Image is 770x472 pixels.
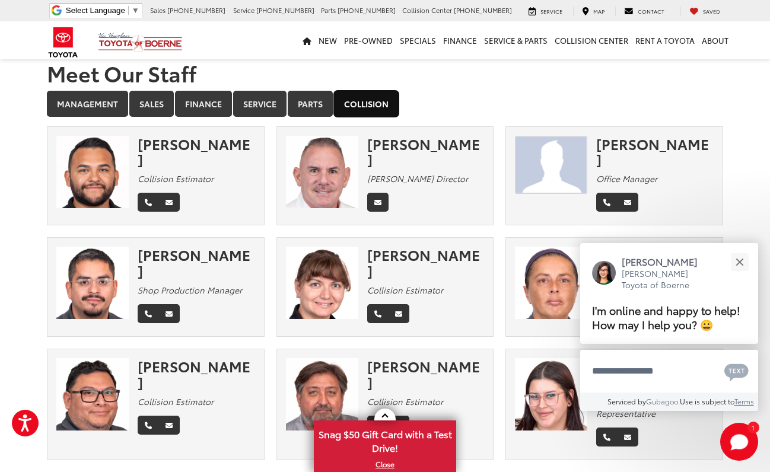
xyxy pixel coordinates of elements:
[138,247,255,278] div: [PERSON_NAME]
[286,358,358,430] img: Oscar Avena
[638,7,664,15] span: Contact
[515,358,587,430] img: Kaliana Muniz
[338,5,396,15] span: [PHONE_NUMBER]
[138,136,255,167] div: [PERSON_NAME]
[632,21,698,59] a: Rent a Toyota
[515,136,587,194] img: Jessica Lawson
[481,21,551,59] a: Service & Parts: Opens in a new tab
[299,21,315,59] a: Home
[150,5,166,15] span: Sales
[646,396,680,406] a: Gubagoo.
[367,193,389,212] a: Email
[596,428,618,447] a: Phone
[47,91,723,118] div: Department Tabs
[551,21,632,59] a: Collision Center
[367,136,485,167] div: [PERSON_NAME]
[56,358,129,430] img: Damian Delgado
[680,396,734,406] span: Use is subject to
[138,416,159,435] a: Phone
[138,358,255,390] div: [PERSON_NAME]
[233,91,287,117] a: Service
[703,7,720,15] span: Saved
[454,5,512,15] span: [PHONE_NUMBER]
[132,6,139,15] span: ▼
[720,423,758,461] button: Toggle Chat Window
[617,428,638,447] a: Email
[592,302,740,332] span: I'm online and happy to help! How may I help you? 😀
[596,173,657,184] em: Office Manager
[158,193,180,212] a: Email
[596,193,618,212] a: Phone
[167,5,225,15] span: [PHONE_NUMBER]
[617,193,638,212] a: Email
[622,268,709,291] p: [PERSON_NAME] Toyota of Boerne
[47,126,723,472] div: Collision
[233,5,254,15] span: Service
[540,7,562,15] span: Service
[734,396,754,406] a: Terms
[440,21,481,59] a: Finance
[334,91,399,117] a: Collision
[175,91,232,117] a: Finance
[367,396,443,407] em: Collision Estimator
[286,136,358,208] img: Carl Kupbens
[724,362,749,381] svg: Text
[158,304,180,323] a: Email
[98,32,183,53] img: Vic Vaughan Toyota of Boerne
[367,173,468,184] em: [PERSON_NAME] Director
[622,255,709,268] p: [PERSON_NAME]
[66,6,125,15] span: Select Language
[593,7,604,15] span: Map
[315,21,341,59] a: New
[721,358,752,384] button: Chat with SMS
[396,21,440,59] a: Specials
[315,422,455,458] span: Snag $50 Gift Card with a Test Drive!
[66,6,139,15] a: Select Language​
[288,91,333,117] a: Parts
[286,247,358,319] img: Jessica Dooley
[520,7,571,16] a: Service
[515,247,587,319] img: Leila Old
[367,284,443,296] em: Collision Estimator
[727,249,752,275] button: Close
[341,21,396,59] a: Pre-Owned
[47,61,723,85] h1: Meet Our Staff
[138,193,159,212] a: Phone
[720,423,758,461] svg: Start Chat
[321,5,336,15] span: Parts
[41,23,85,62] img: Toyota
[596,136,714,167] div: [PERSON_NAME]
[367,304,389,323] a: Phone
[138,284,242,296] em: Shop Production Manager
[138,396,214,407] em: Collision Estimator
[138,173,214,184] em: Collision Estimator
[47,91,128,117] a: Management
[580,243,758,411] div: Close[PERSON_NAME][PERSON_NAME] Toyota of BoerneI'm online and happy to help! How may I help you?...
[402,5,452,15] span: Collision Center
[128,6,129,15] span: ​
[573,7,613,16] a: Map
[752,425,755,430] span: 1
[698,21,732,59] a: About
[607,396,646,406] span: Serviced by
[138,304,159,323] a: Phone
[388,304,409,323] a: Email
[367,358,485,390] div: [PERSON_NAME]
[56,136,129,208] img: Ezekiel Quilantan
[129,91,174,117] a: Sales
[680,7,729,16] a: My Saved Vehicles
[256,5,314,15] span: [PHONE_NUMBER]
[615,7,673,16] a: Contact
[367,247,485,278] div: [PERSON_NAME]
[158,416,180,435] a: Email
[580,350,758,393] textarea: Type your message
[56,247,129,319] img: Alejandro Carrillo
